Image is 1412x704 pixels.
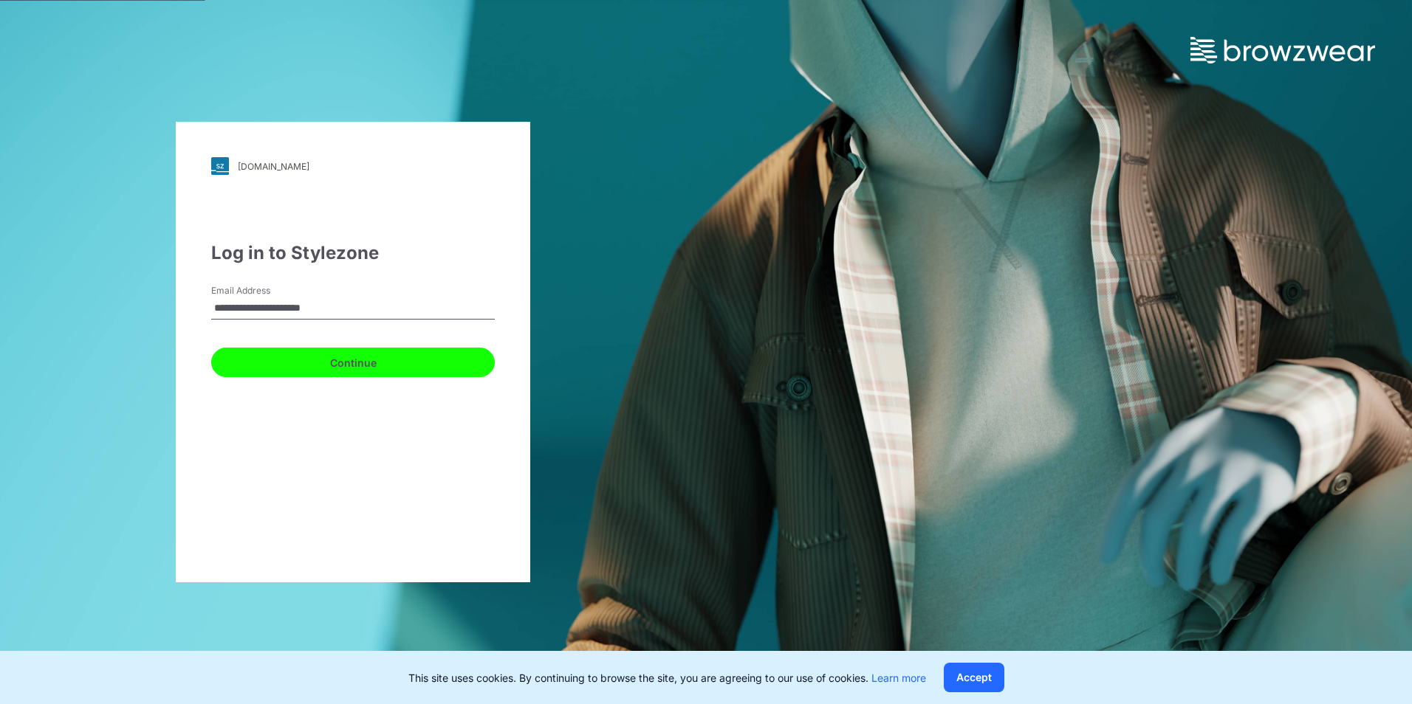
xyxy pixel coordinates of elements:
[211,157,229,175] img: svg+xml;base64,PHN2ZyB3aWR0aD0iMjgiIGhlaWdodD0iMjgiIHZpZXdCb3g9IjAgMCAyOCAyOCIgZmlsbD0ibm9uZSIgeG...
[871,672,926,684] a: Learn more
[1190,37,1375,63] img: browzwear-logo.73288ffb.svg
[238,161,309,172] div: [DOMAIN_NAME]
[211,157,495,175] a: [DOMAIN_NAME]
[211,240,495,266] div: Log in to Stylezone
[211,348,495,377] button: Continue
[408,670,926,686] p: This site uses cookies. By continuing to browse the site, you are agreeing to our use of cookies.
[944,663,1004,692] button: Accept
[211,284,315,297] label: Email Address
